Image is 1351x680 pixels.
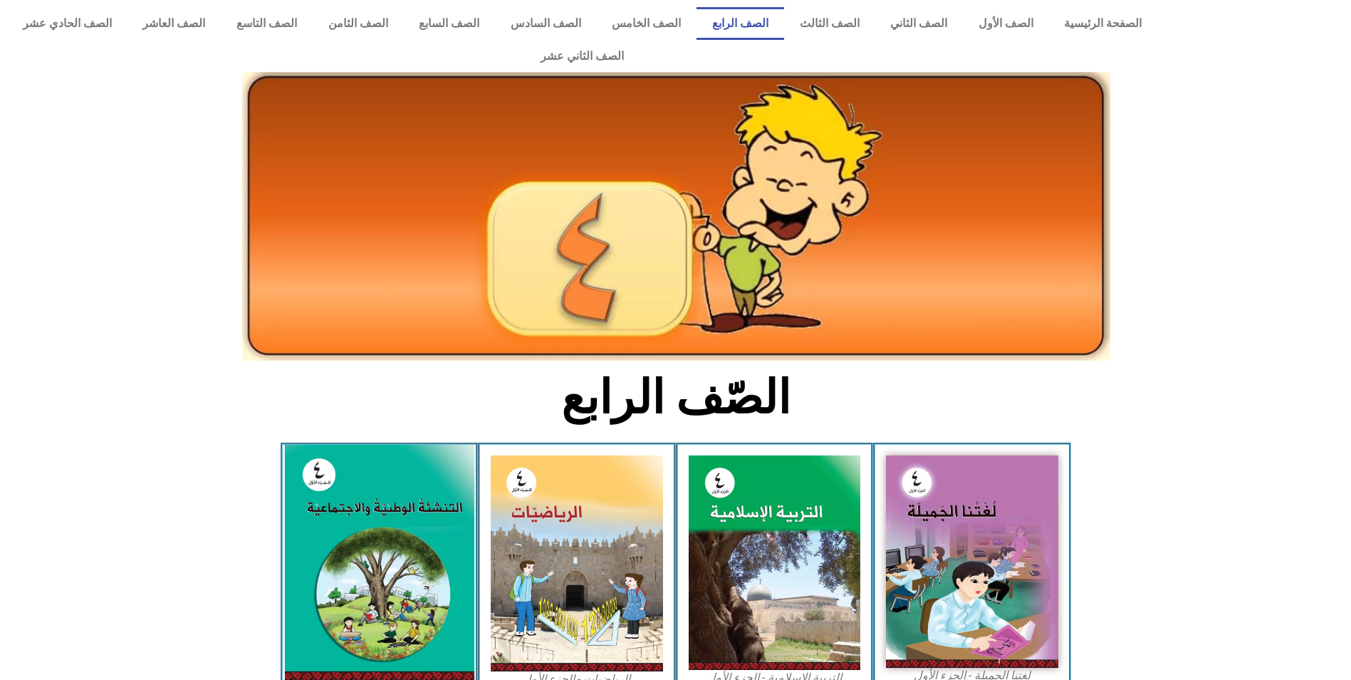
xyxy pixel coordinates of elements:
a: الصف الخامس [597,7,697,40]
a: الصف السادس [495,7,597,40]
a: الصف السابع [403,7,495,40]
a: الصفحة الرئيسية [1049,7,1158,40]
a: الصف العاشر [127,7,221,40]
h2: الصّف الرابع [440,370,911,426]
a: الصف التاسع [221,7,313,40]
a: الصف الثامن [313,7,404,40]
a: الصف الرابع [697,7,784,40]
a: الصف الثاني عشر [7,40,1157,73]
a: الصف الأول [963,7,1049,40]
a: الصف الثالث [784,7,875,40]
a: الصف الثاني [875,7,963,40]
a: الصف الحادي عشر [7,7,127,40]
